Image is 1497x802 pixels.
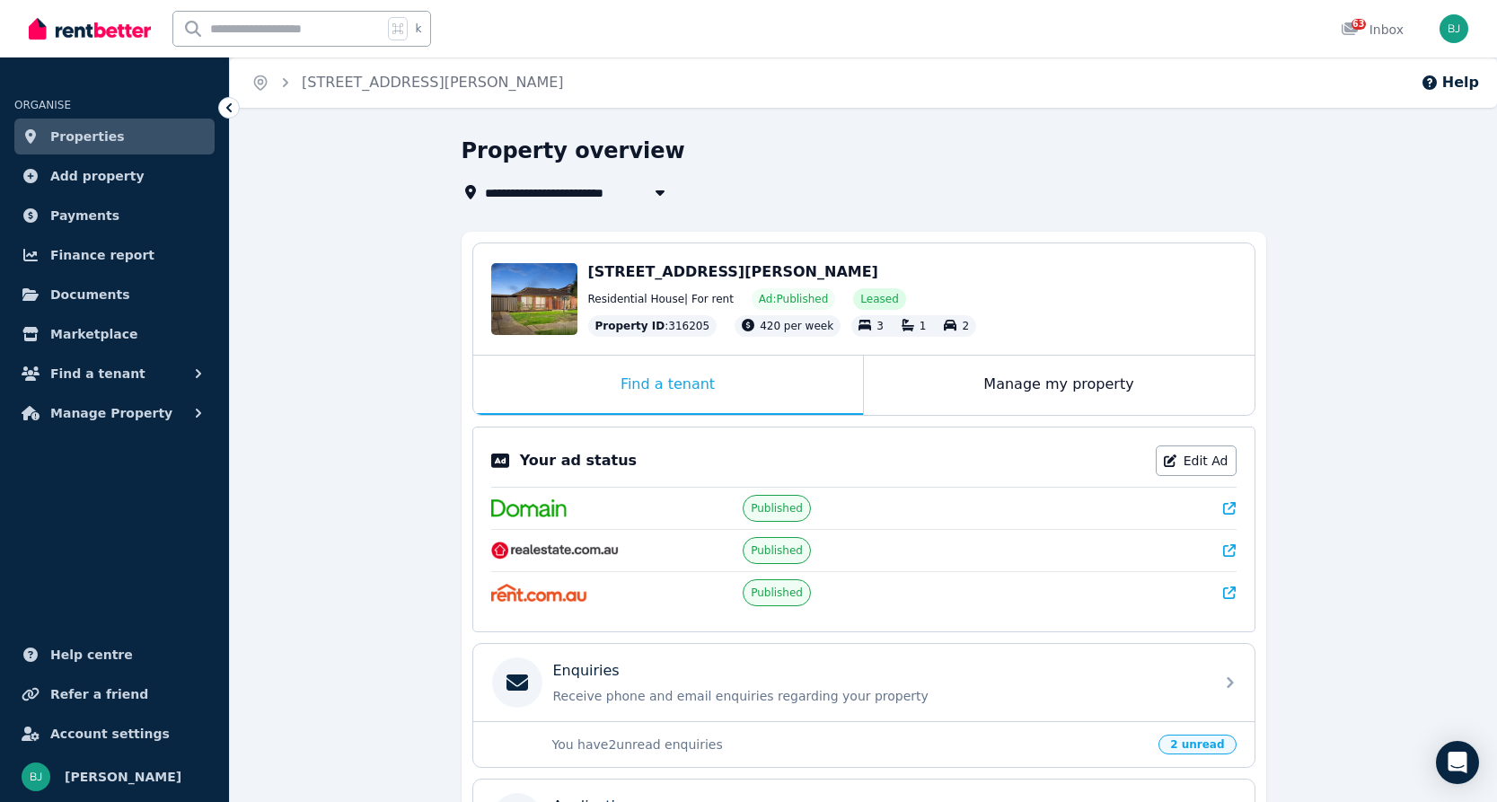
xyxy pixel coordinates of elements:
[65,766,181,788] span: [PERSON_NAME]
[553,660,620,682] p: Enquiries
[553,687,1203,705] p: Receive phone and email enquiries regarding your property
[751,501,803,516] span: Published
[962,320,969,332] span: 2
[1440,14,1468,43] img: Bom Jin
[588,292,734,306] span: Residential House | For rent
[462,137,685,165] h1: Property overview
[1158,735,1236,754] span: 2 unread
[50,723,170,745] span: Account settings
[751,586,803,600] span: Published
[1421,72,1479,93] button: Help
[552,736,1149,754] p: You have 2 unread enquiries
[1352,19,1366,30] span: 63
[302,74,564,91] a: [STREET_ADDRESS][PERSON_NAME]
[491,584,587,602] img: Rent.com.au
[760,320,833,332] span: 420 per week
[50,244,154,266] span: Finance report
[876,320,884,332] span: 3
[14,277,215,313] a: Documents
[50,363,145,384] span: Find a tenant
[473,644,1255,721] a: EnquiriesReceive phone and email enquiries regarding your property
[588,263,878,280] span: [STREET_ADDRESS][PERSON_NAME]
[1436,741,1479,784] div: Open Intercom Messenger
[751,543,803,558] span: Published
[50,165,145,187] span: Add property
[50,205,119,226] span: Payments
[864,356,1255,415] div: Manage my property
[14,158,215,194] a: Add property
[14,119,215,154] a: Properties
[920,320,927,332] span: 1
[14,676,215,712] a: Refer a friend
[14,237,215,273] a: Finance report
[50,284,130,305] span: Documents
[14,356,215,392] button: Find a tenant
[1156,445,1237,476] a: Edit Ad
[491,542,620,560] img: RealEstate.com.au
[595,319,665,333] span: Property ID
[50,644,133,665] span: Help centre
[14,316,215,352] a: Marketplace
[14,716,215,752] a: Account settings
[415,22,421,36] span: k
[50,126,125,147] span: Properties
[14,637,215,673] a: Help centre
[50,683,148,705] span: Refer a friend
[1341,21,1404,39] div: Inbox
[520,450,637,472] p: Your ad status
[29,15,151,42] img: RentBetter
[14,395,215,431] button: Manage Property
[50,323,137,345] span: Marketplace
[14,198,215,234] a: Payments
[491,499,567,517] img: Domain.com.au
[588,315,718,337] div: : 316205
[14,99,71,111] span: ORGANISE
[759,292,828,306] span: Ad: Published
[22,762,50,791] img: Bom Jin
[860,292,898,306] span: Leased
[230,57,586,108] nav: Breadcrumb
[50,402,172,424] span: Manage Property
[473,356,863,415] div: Find a tenant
